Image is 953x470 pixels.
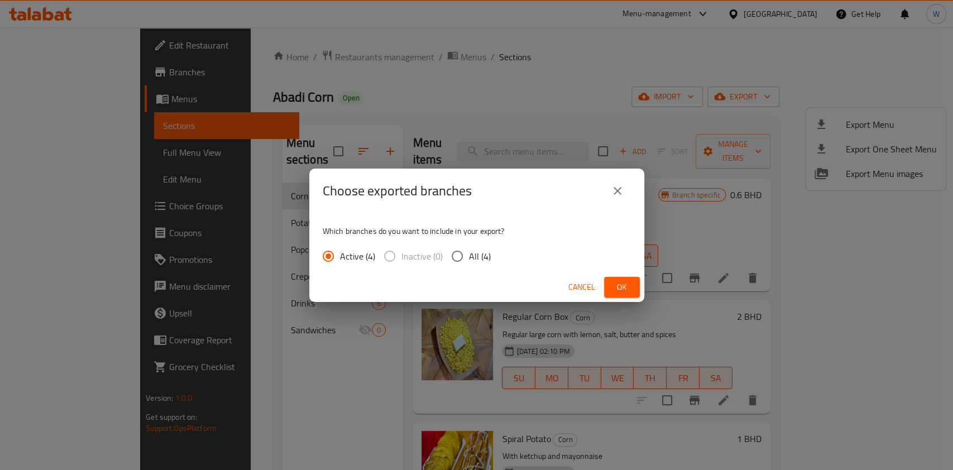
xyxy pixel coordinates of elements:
span: All (4) [469,250,491,263]
span: Inactive (0) [401,250,443,263]
h2: Choose exported branches [323,182,472,200]
span: Active (4) [340,250,375,263]
button: close [604,178,631,204]
button: Ok [604,277,640,298]
span: Cancel [568,280,595,294]
p: Which branches do you want to include in your export? [323,226,631,237]
button: Cancel [564,277,600,298]
span: Ok [613,280,631,294]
